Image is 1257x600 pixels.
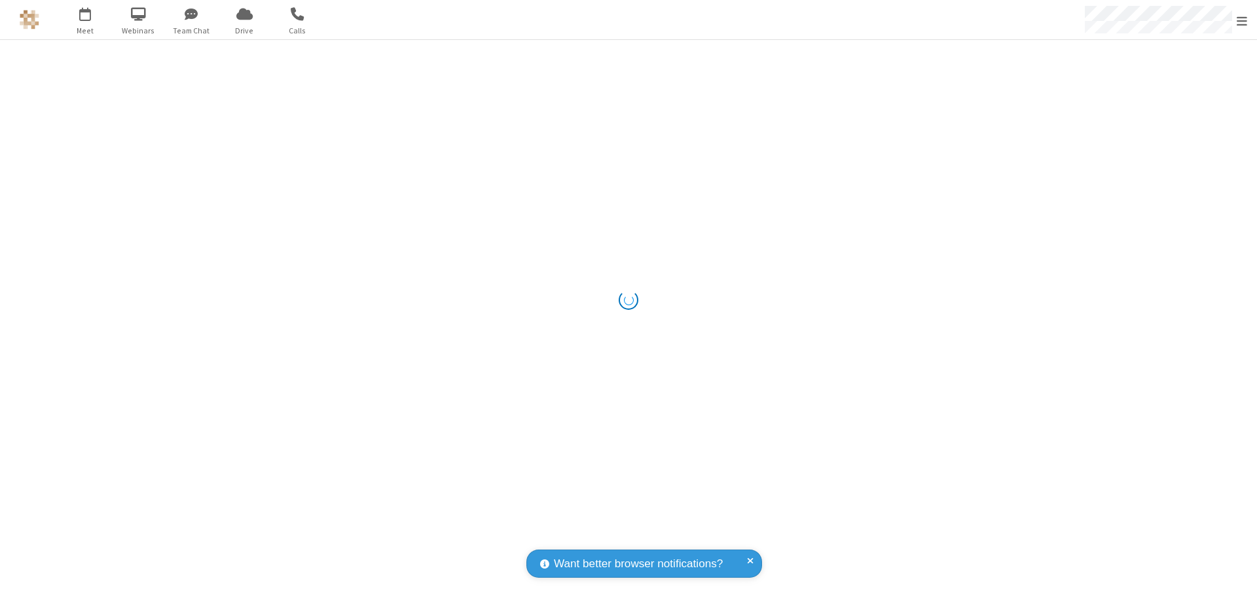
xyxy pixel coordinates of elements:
[61,25,110,37] span: Meet
[220,25,269,37] span: Drive
[554,555,723,572] span: Want better browser notifications?
[167,25,216,37] span: Team Chat
[20,10,39,29] img: QA Selenium DO NOT DELETE OR CHANGE
[273,25,322,37] span: Calls
[114,25,163,37] span: Webinars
